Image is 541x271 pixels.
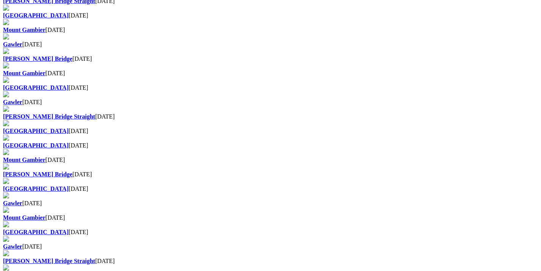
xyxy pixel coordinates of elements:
div: [DATE] [3,243,538,250]
img: file-red.svg [3,135,9,141]
a: [GEOGRAPHIC_DATA] [3,142,69,149]
div: [DATE] [3,99,538,106]
img: file-red.svg [3,77,9,83]
img: file-red.svg [3,265,9,271]
a: Gawler [3,200,22,206]
a: Gawler [3,243,22,250]
a: Gawler [3,41,22,48]
a: [GEOGRAPHIC_DATA] [3,128,69,134]
div: [DATE] [3,12,538,19]
a: [GEOGRAPHIC_DATA] [3,12,69,19]
a: Mount Gambier [3,27,46,33]
a: [GEOGRAPHIC_DATA] [3,84,69,91]
div: [DATE] [3,258,538,265]
img: file-red.svg [3,221,9,227]
img: file-red.svg [3,91,9,97]
img: file-red.svg [3,178,9,184]
img: file-red.svg [3,149,9,155]
div: [DATE] [3,27,538,33]
img: file-red.svg [3,207,9,213]
div: [DATE] [3,185,538,192]
img: file-red.svg [3,19,9,25]
div: [DATE] [3,229,538,236]
img: file-red.svg [3,48,9,54]
img: file-red.svg [3,250,9,256]
div: [DATE] [3,214,538,221]
a: Mount Gambier [3,70,46,76]
img: file-red.svg [3,192,9,198]
a: [PERSON_NAME] Bridge [3,171,73,177]
img: file-red.svg [3,62,9,68]
img: file-red.svg [3,236,9,242]
div: [DATE] [3,55,538,62]
img: file-red.svg [3,33,9,40]
img: file-red.svg [3,163,9,170]
div: [DATE] [3,41,538,48]
a: [GEOGRAPHIC_DATA] [3,229,69,235]
div: [DATE] [3,142,538,149]
a: [PERSON_NAME] Bridge Straight [3,258,95,264]
a: Gawler [3,99,22,105]
div: [DATE] [3,70,538,77]
div: [DATE] [3,200,538,207]
div: [DATE] [3,171,538,178]
a: [PERSON_NAME] Bridge Straight [3,113,95,120]
a: [GEOGRAPHIC_DATA] [3,185,69,192]
div: [DATE] [3,128,538,135]
a: [PERSON_NAME] Bridge [3,55,73,62]
img: file-red.svg [3,106,9,112]
img: file-red.svg [3,5,9,11]
a: Mount Gambier [3,214,46,221]
img: file-red.svg [3,120,9,126]
div: [DATE] [3,113,538,120]
div: [DATE] [3,157,538,163]
div: [DATE] [3,84,538,91]
a: Mount Gambier [3,157,46,163]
